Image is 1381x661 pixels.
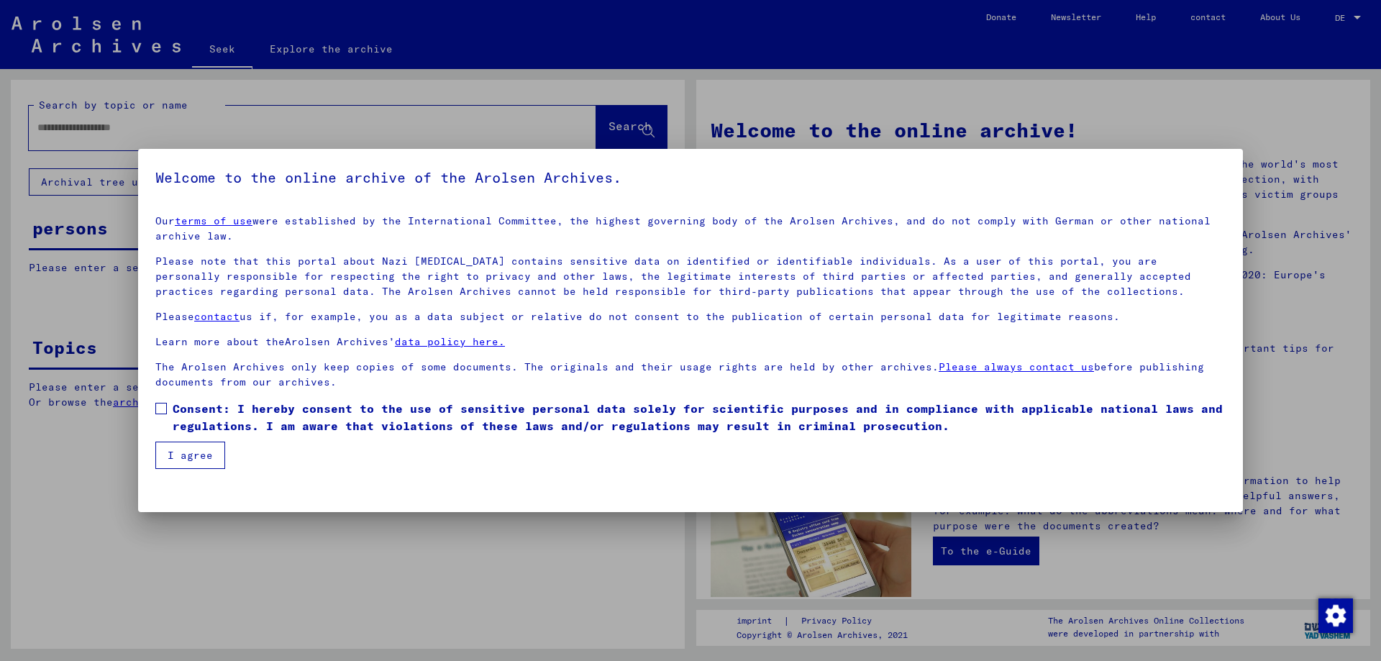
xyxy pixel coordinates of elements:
[168,449,213,462] font: I agree
[240,310,1120,323] font: us if, for example, you as a data subject or relative do not consent to the publication of certai...
[155,168,621,186] font: Welcome to the online archive of the Arolsen Archives.
[285,335,395,348] font: Arolsen Archives’
[155,214,1211,242] font: were established by the International Committee, the highest governing body of the Arolsen Archiv...
[1318,598,1352,632] div: Change consent
[155,255,1191,298] font: Please note that this portal about Nazi [MEDICAL_DATA] contains sensitive data on identified or i...
[173,401,1223,433] font: Consent: I hereby consent to the use of sensitive personal data solely for scientific purposes an...
[155,214,175,227] font: Our
[194,310,240,323] a: contact
[155,335,285,348] font: Learn more about the
[155,442,225,469] button: I agree
[1318,598,1353,633] img: Change consent
[155,360,1204,388] font: before publishing documents from our archives.
[175,214,252,227] a: terms of use
[155,360,939,373] font: The Arolsen Archives only keep copies of some documents. The originals and their usage rights are...
[939,360,1094,373] a: Please always contact us
[395,335,505,348] a: data policy here.
[155,310,194,323] font: Please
